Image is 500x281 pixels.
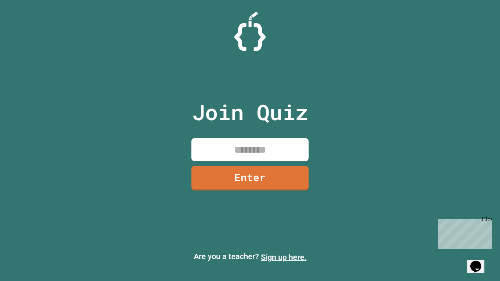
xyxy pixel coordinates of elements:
a: Sign up here. [261,253,307,262]
img: Logo.svg [234,12,266,51]
a: Enter [191,166,309,190]
p: Are you a teacher? [6,251,494,263]
div: Chat with us now!Close [3,3,54,50]
iframe: chat widget [467,250,492,273]
iframe: chat widget [435,216,492,249]
p: Join Quiz [192,96,308,128]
